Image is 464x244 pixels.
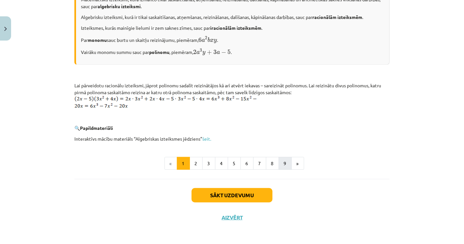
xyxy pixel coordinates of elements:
p: Par sauc burtu un skaitļu reizinājumu, piemēram, . [81,35,384,44]
span: a [202,39,205,42]
button: 7 [253,157,266,170]
button: 6 [240,157,254,170]
span: 3 [200,49,202,52]
button: 9 [279,157,292,170]
b: polinomu [149,49,169,55]
button: 4 [215,157,228,170]
p: 🔍 [74,125,390,131]
b: Papildmateriāli [80,125,113,131]
p: Algebrisku izteiksmi, kurā ir tikai saskaitīšanas, atņemšanas, reizināšanas, dalīšanas, kāpināšan... [81,14,384,21]
b: racionālām izteiksmēm [312,14,362,20]
span: 6 [198,38,202,42]
span: x [210,39,214,42]
button: 2 [190,157,203,170]
p: Lai pārveidotu racionālu izteiksmi, jāprot polinomu sadalīt reizinātājos kā arī atvērt iekavas – ... [74,82,390,110]
span: 5 [228,50,231,54]
nav: Page navigation example [74,157,390,170]
b: monomu [88,37,107,43]
span: y [202,51,206,55]
a: šeit. [202,136,211,142]
button: 3 [202,157,215,170]
span: 2 [205,36,207,40]
span: y [214,39,217,43]
span: + [207,50,212,55]
span: − [221,50,226,55]
button: 5 [228,157,241,170]
button: Sākt uzdevumu [192,188,272,202]
img: icon-close-lesson-0947bae3869378f0d4975bcd49f059093ad1ed9edebbc8119c70593378902aed.svg [4,27,7,31]
span: a [217,51,220,54]
button: Aizvērt [220,214,244,221]
span: 2 [193,50,196,54]
span: a [196,51,200,54]
button: 8 [266,157,279,170]
img: equation_2.pdf [74,96,271,110]
b: iracionālām izteiksmēm [210,25,261,31]
p: Vairāku monomu summu sauc par , piemēram, . [81,47,384,56]
button: 1 [177,157,190,170]
p: Interaktīvs mācību materiāls “Algebriskas izteiksmes jēdziens” [74,135,390,142]
span: 3 [213,50,217,54]
b: algebrisku izteiksmi [98,3,141,9]
button: » [291,157,304,170]
p: Izteiksmes, kurās mainīgie lielumi ir zem saknes zīmes, sauc par . [81,25,384,31]
span: b [208,37,210,42]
